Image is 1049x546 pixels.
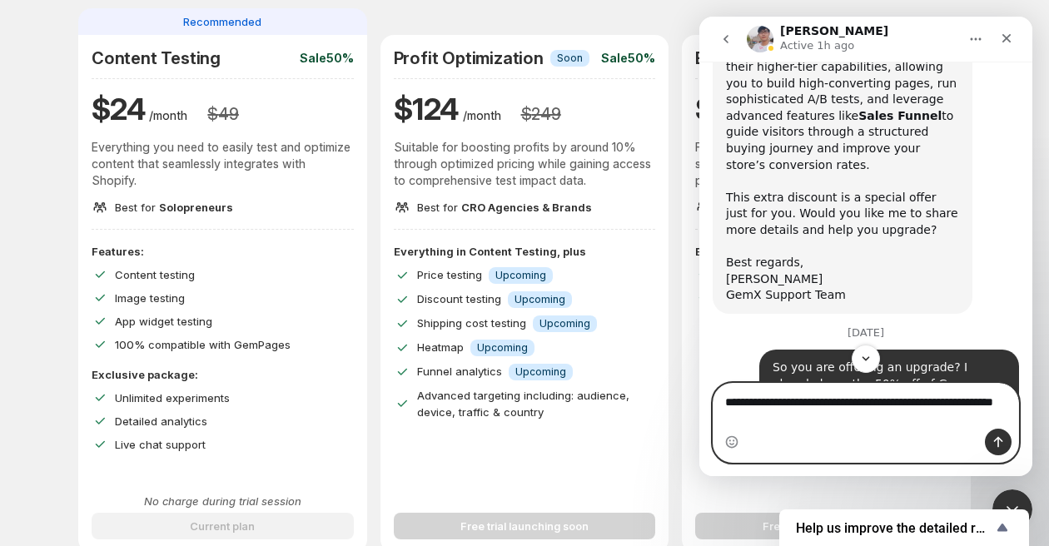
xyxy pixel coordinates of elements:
p: Best for [417,199,592,216]
span: Upcoming [515,293,565,306]
button: Scroll to bottom [152,328,181,356]
h2: Profit Optimization [394,48,544,68]
iframe: Intercom live chat [699,17,1032,476]
p: Suitable for boosting profits by around 10% through optimized pricing while gaining access to com... [394,139,656,189]
p: Features: [92,243,354,260]
span: Price testing [417,268,482,281]
p: /month [463,107,501,124]
p: Best for [115,199,233,216]
b: Sales Funnel [159,92,242,106]
span: App widget testing [115,315,212,328]
span: Help us improve the detailed report for A/B campaigns [796,520,992,536]
h3: $ 249 [521,104,561,124]
h1: $ 499 [695,89,769,129]
div: [DATE] [13,310,320,333]
span: Upcoming [539,317,590,330]
p: No charge during trial session [92,493,354,509]
span: Live chat support [115,438,206,451]
span: Solopreneurs [159,201,233,214]
p: Exclusive package: [92,366,354,383]
button: Emoji picker [26,419,39,432]
p: Everything in Profit Optimization, plus [695,243,957,260]
p: Everything you need to easily test and optimize content that seamlessly integrates with Shopify. [92,139,354,189]
button: Send a message… [286,412,312,439]
span: Upcoming [515,365,566,379]
span: Content testing [115,268,195,281]
iframe: Intercom live chat [992,489,1032,529]
span: Detailed analytics [115,414,207,428]
span: Discount testing [417,292,501,305]
textarea: Message… [14,367,319,412]
span: 100% compatible with GemPages [115,338,291,351]
h1: $ 24 [92,89,146,129]
button: Show survey - Help us improve the detailed report for A/B campaigns [796,518,1012,538]
span: Shipping cost testing [417,316,526,330]
span: Upcoming [477,341,528,355]
p: /month [149,107,187,124]
p: Everything in Content Testing, plus [394,243,656,260]
h2: Enterprise [695,48,777,68]
p: Sale 50% [601,50,655,67]
span: Advanced targeting including: audience, device, traffic & country [417,389,629,419]
h2: Content Testing [92,48,221,68]
div: This extra discount is a special offer just for you. Would you like me to share more details and ... [27,173,260,238]
span: Recommended [183,13,261,30]
span: Upcoming [495,269,546,282]
p: Sale 50% [300,50,354,67]
h1: $ 124 [394,89,460,129]
p: For Shopify Plus users or scaling businesses seeking advanced test experiment and prioritized sup... [695,139,957,189]
span: Funnel analytics [417,365,502,378]
span: Soon [557,52,583,65]
span: Heatmap [417,340,464,354]
span: Unlimited experiments [115,391,230,405]
span: CRO Agencies & Brands [461,201,592,214]
div: Best regards, [PERSON_NAME] GemX Support Team [27,238,260,287]
span: Image testing [115,291,185,305]
h3: $ 49 [207,104,238,124]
